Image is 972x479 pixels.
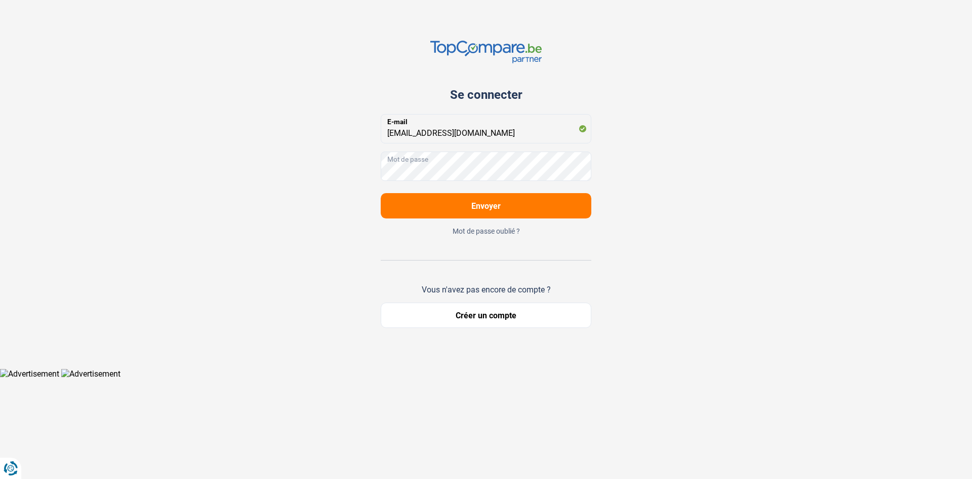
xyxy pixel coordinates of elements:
[381,303,591,328] button: Créer un compte
[430,41,542,63] img: TopCompare.be
[381,285,591,294] div: Vous n'avez pas encore de compte ?
[381,88,591,102] div: Se connecter
[381,193,591,218] button: Envoyer
[61,369,120,379] img: Advertisement
[381,227,591,236] button: Mot de passe oublié ?
[471,201,501,211] span: Envoyer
